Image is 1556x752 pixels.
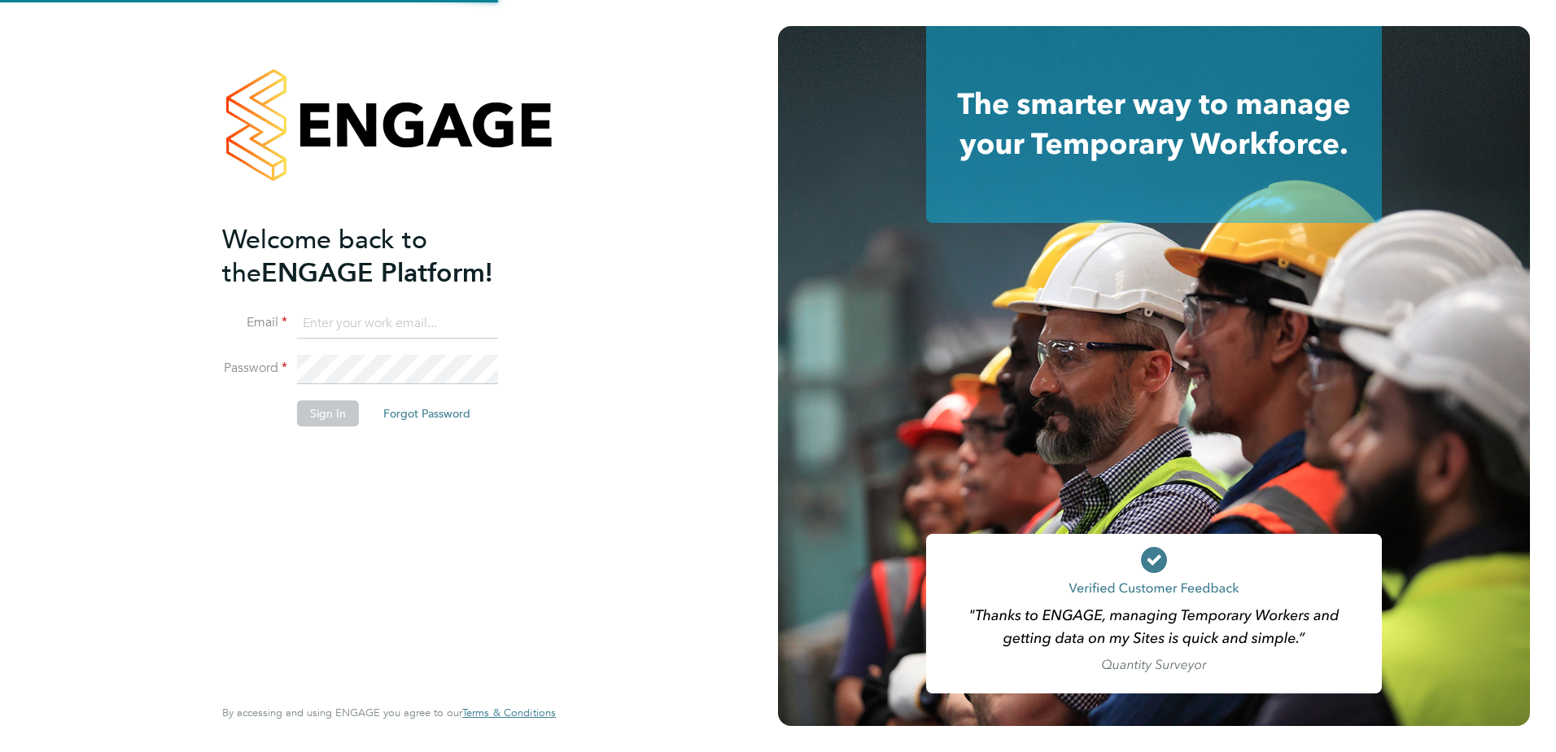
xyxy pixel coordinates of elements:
h2: ENGAGE Platform! [222,223,540,290]
input: Enter your work email... [297,309,498,339]
label: Password [222,360,287,377]
label: Email [222,314,287,331]
a: Terms & Conditions [462,706,556,719]
span: By accessing and using ENGAGE you agree to our [222,706,556,719]
span: Terms & Conditions [462,706,556,719]
button: Sign In [297,400,359,426]
span: Welcome back to the [222,224,427,289]
button: Forgot Password [370,400,483,426]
